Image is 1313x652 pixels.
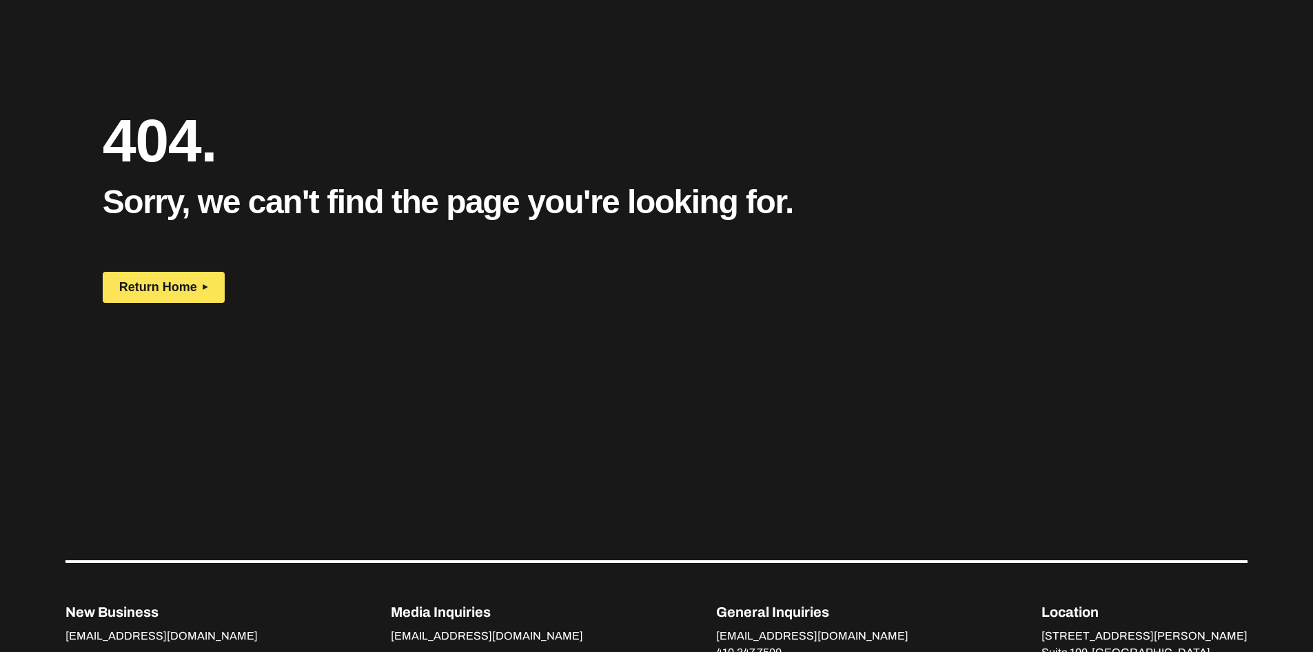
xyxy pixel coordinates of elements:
[1041,628,1248,644] p: [STREET_ADDRESS][PERSON_NAME]
[103,182,793,222] h3: Sorry, we can't find the page you're looking for.
[103,110,632,171] h1: 404.
[65,602,258,622] p: New Business
[391,602,583,622] p: Media Inquiries
[1041,602,1248,622] p: Location
[103,272,225,303] button: Return Home
[119,280,197,295] span: Return Home
[391,630,583,645] a: [EMAIL_ADDRESS][DOMAIN_NAME]
[716,630,908,645] a: [EMAIL_ADDRESS][DOMAIN_NAME]
[65,630,258,645] a: [EMAIL_ADDRESS][DOMAIN_NAME]
[716,602,908,622] p: General Inquiries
